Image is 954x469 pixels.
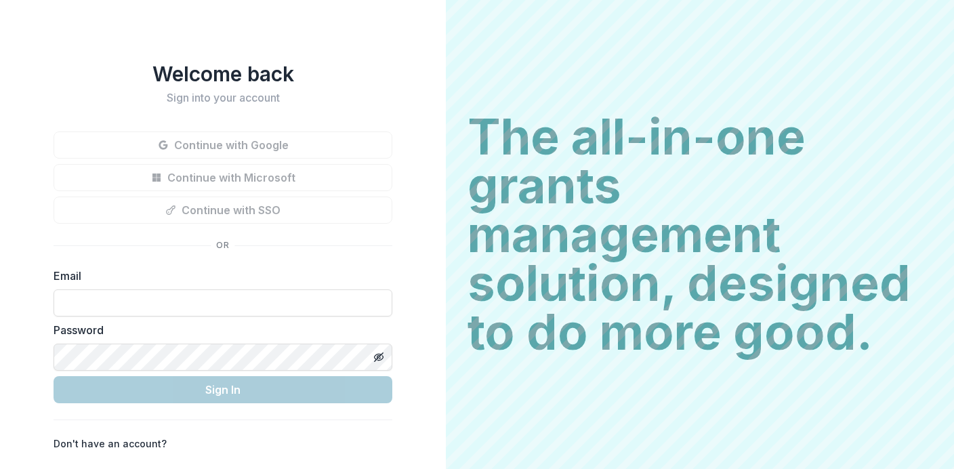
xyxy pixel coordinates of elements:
h1: Welcome back [54,62,392,86]
button: Toggle password visibility [368,346,390,368]
button: Continue with SSO [54,197,392,224]
p: Don't have an account? [54,436,167,451]
button: Continue with Microsoft [54,164,392,191]
label: Email [54,268,384,284]
button: Continue with Google [54,131,392,159]
label: Password [54,322,384,338]
button: Sign In [54,376,392,403]
h2: Sign into your account [54,91,392,104]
